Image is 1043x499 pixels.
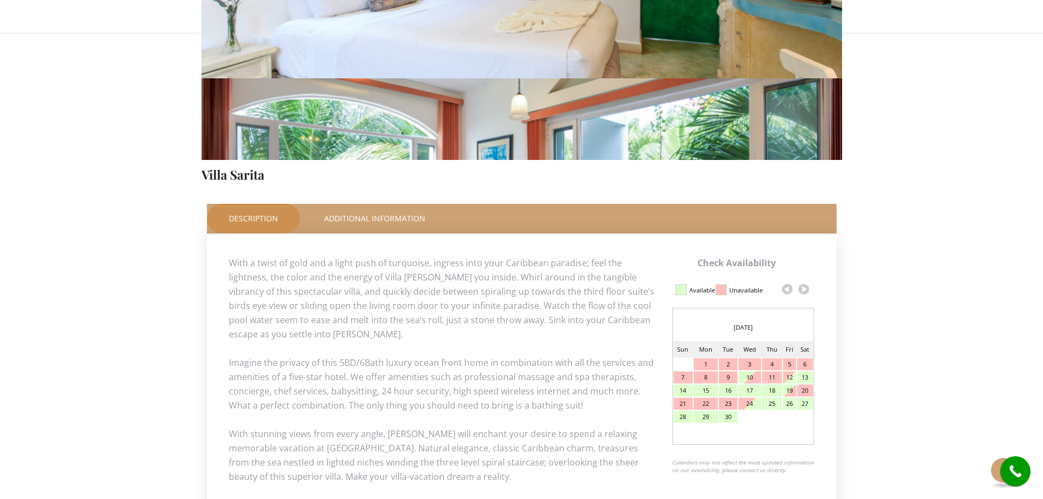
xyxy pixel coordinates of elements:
[783,371,796,383] div: 12
[693,341,718,358] td: Mon
[797,341,813,358] td: Sat
[797,385,812,397] div: 20
[719,411,737,423] div: 30
[694,358,717,370] div: 1
[782,341,797,358] td: Fri
[673,398,693,410] div: 21
[739,398,761,410] div: 24
[719,358,737,370] div: 2
[783,385,796,397] div: 19
[739,358,761,370] div: 3
[694,371,717,383] div: 8
[719,398,737,410] div: 23
[762,385,782,397] div: 18
[302,204,447,233] a: Additional Information
[673,371,693,383] div: 7
[694,411,717,423] div: 29
[673,319,814,336] div: [DATE]
[689,281,715,300] div: Available
[797,358,812,370] div: 6
[719,385,737,397] div: 16
[739,371,761,383] div: 10
[762,371,782,383] div: 11
[694,398,717,410] div: 22
[762,358,782,370] div: 4
[783,358,796,370] div: 5
[673,341,694,358] td: Sun
[739,385,761,397] div: 17
[1003,459,1028,484] i: call
[797,371,812,383] div: 13
[729,281,763,300] div: Unavailable
[738,341,762,358] td: Wed
[229,427,815,484] p: With stunning views from every angle, [PERSON_NAME] will enchant your desire to spend a relaxing ...
[673,385,693,397] div: 14
[229,256,815,341] p: With a twist of gold and a light push of turquoise, ingress into your Caribbean paradise; feel th...
[719,371,737,383] div: 9
[201,166,264,183] a: Villa Sarita
[797,398,812,410] div: 27
[718,341,738,358] td: Tue
[762,398,782,410] div: 25
[694,385,717,397] div: 15
[673,411,693,423] div: 28
[762,341,782,358] td: Thu
[1000,456,1030,486] a: call
[229,355,815,412] p: Imagine the privacy of this 5BD/6Bath luxury ocean front home in combination with all the service...
[783,398,796,410] div: 26
[207,204,300,233] a: Description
